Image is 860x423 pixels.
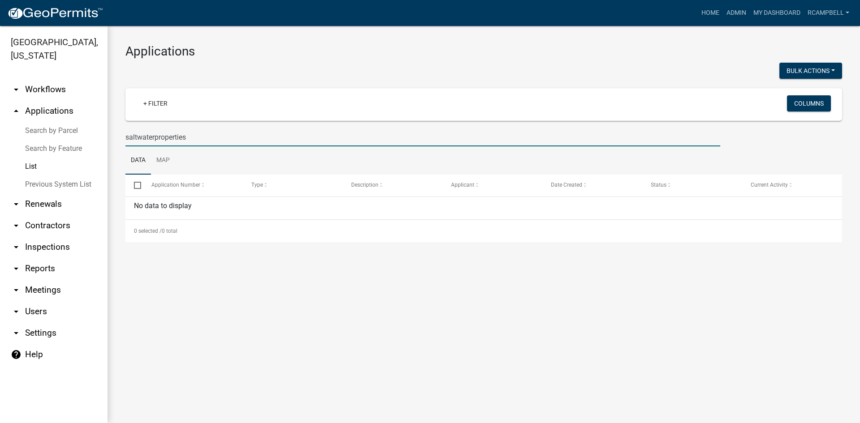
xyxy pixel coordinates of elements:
datatable-header-cell: Date Created [542,175,642,196]
datatable-header-cell: Description [343,175,443,196]
span: Date Created [551,182,582,188]
i: arrow_drop_down [11,220,21,231]
div: No data to display [125,197,842,219]
a: Data [125,146,151,175]
a: Admin [723,4,750,21]
span: Applicant [451,182,474,188]
datatable-header-cell: Application Number [142,175,242,196]
span: Status [651,182,666,188]
i: arrow_drop_up [11,106,21,116]
i: arrow_drop_down [11,263,21,274]
a: Map [151,146,175,175]
i: arrow_drop_down [11,306,21,317]
button: Bulk Actions [779,63,842,79]
a: Home [698,4,723,21]
input: Search for applications [125,128,720,146]
datatable-header-cell: Applicant [443,175,542,196]
i: help [11,349,21,360]
i: arrow_drop_down [11,84,21,95]
datatable-header-cell: Select [125,175,142,196]
span: Application Number [151,182,200,188]
datatable-header-cell: Current Activity [742,175,842,196]
button: Columns [787,95,831,111]
span: 0 selected / [134,228,162,234]
h3: Applications [125,44,842,59]
datatable-header-cell: Type [242,175,342,196]
span: Description [351,182,378,188]
datatable-header-cell: Status [642,175,742,196]
a: My Dashboard [750,4,804,21]
i: arrow_drop_down [11,242,21,252]
a: rcampbell [804,4,853,21]
i: arrow_drop_down [11,285,21,295]
a: + Filter [136,95,175,111]
i: arrow_drop_down [11,199,21,209]
span: Type [251,182,263,188]
div: 0 total [125,220,842,242]
span: Current Activity [751,182,788,188]
i: arrow_drop_down [11,328,21,338]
